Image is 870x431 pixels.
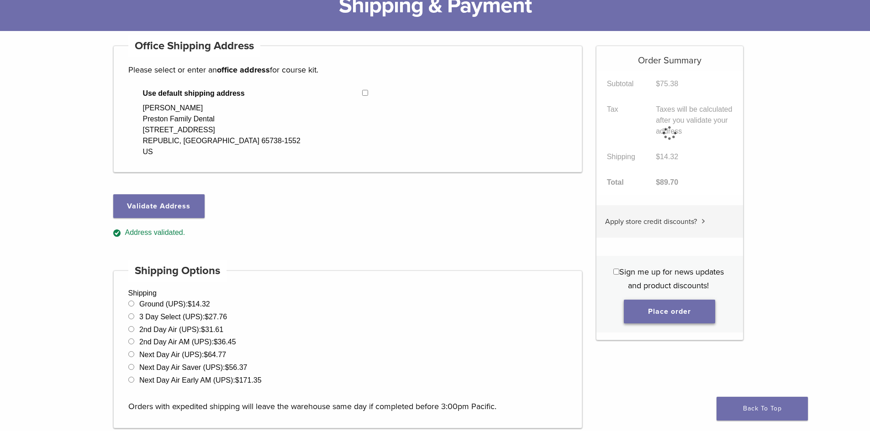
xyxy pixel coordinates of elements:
a: Back To Top [717,397,808,421]
button: Place order [624,300,715,323]
span: $ [204,351,208,358]
img: caret.svg [701,219,705,223]
bdi: 27.76 [205,313,227,321]
span: $ [214,338,218,346]
span: $ [235,376,239,384]
h4: Office Shipping Address [128,35,261,57]
bdi: 36.45 [214,338,236,346]
span: Sign me up for news updates and product discounts! [619,267,724,291]
div: Shipping [113,270,583,428]
label: Next Day Air (UPS): [139,351,226,358]
p: Orders with expedited shipping will leave the warehouse same day if completed before 3:00pm Pacific. [128,386,568,413]
span: $ [188,300,192,308]
div: Address validated. [113,227,583,239]
bdi: 171.35 [235,376,262,384]
bdi: 14.32 [188,300,210,308]
label: 3 Day Select (UPS): [139,313,227,321]
label: 2nd Day Air (UPS): [139,326,223,333]
bdi: 56.37 [225,363,248,371]
h5: Order Summary [596,46,743,66]
span: $ [225,363,229,371]
p: Please select or enter an for course kit. [128,63,568,77]
label: 2nd Day Air AM (UPS): [139,338,236,346]
label: Next Day Air Early AM (UPS): [139,376,262,384]
span: $ [201,326,205,333]
label: Ground (UPS): [139,300,210,308]
bdi: 31.61 [201,326,223,333]
bdi: 64.77 [204,351,226,358]
label: Next Day Air Saver (UPS): [139,363,248,371]
input: Sign me up for news updates and product discounts! [613,269,619,275]
strong: office address [217,65,270,75]
span: $ [205,313,209,321]
span: Apply store credit discounts? [605,217,697,226]
button: Validate Address [113,194,205,218]
span: Use default shipping address [143,88,363,99]
h4: Shipping Options [128,260,227,282]
div: [PERSON_NAME] Preston Family Dental [STREET_ADDRESS] REPUBLIC, [GEOGRAPHIC_DATA] 65738-1552 US [143,103,301,157]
